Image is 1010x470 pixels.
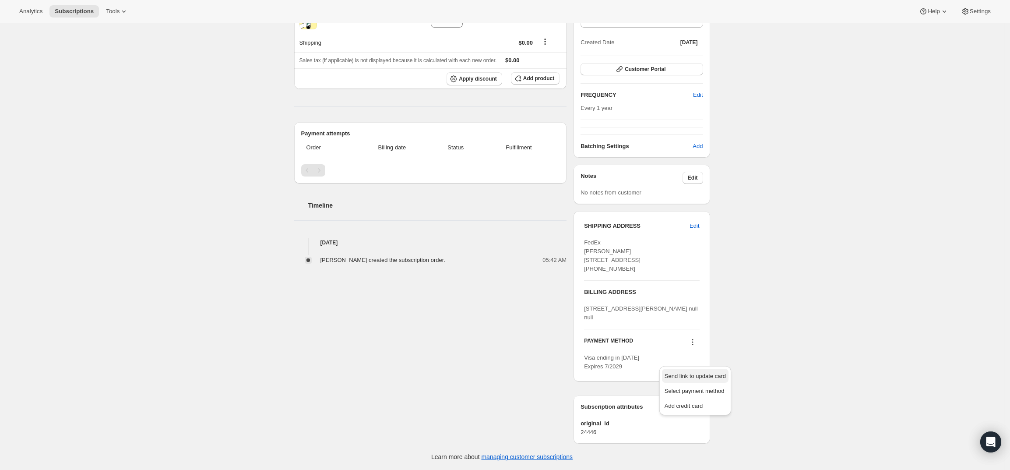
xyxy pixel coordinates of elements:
span: Select payment method [665,388,725,394]
h4: [DATE] [294,238,567,247]
th: Shipping [294,33,412,52]
button: Customer Portal [581,63,703,75]
span: [STREET_ADDRESS][PERSON_NAME] null null [584,305,697,321]
button: Edit [683,172,703,184]
th: Order [301,138,354,157]
span: $0.00 [518,39,533,46]
div: Open Intercom Messenger [980,431,1001,452]
h3: BILLING ADDRESS [584,288,699,297]
button: [DATE] [675,36,703,49]
h6: Batching Settings [581,142,693,151]
span: $0.00 [505,57,520,64]
h2: Payment attempts [301,129,560,138]
span: Status [433,143,478,152]
button: Select payment method [662,384,728,398]
span: Customer Portal [625,66,665,73]
h3: PAYMENT METHOD [584,337,633,349]
span: [PERSON_NAME] created the subscription order. [320,257,445,263]
span: Add [693,142,703,151]
span: Sales tax (if applicable) is not displayed because it is calculated with each new order. [299,57,497,64]
span: 24446 [581,428,703,437]
button: Add product [511,72,560,85]
span: Settings [970,8,991,15]
span: Subscriptions [55,8,94,15]
span: Fulfillment [483,143,554,152]
span: Visa ending in [DATE] Expires 7/2029 [584,354,639,370]
button: Help [914,5,954,18]
button: Settings [956,5,996,18]
button: Subscriptions [49,5,99,18]
p: Learn more about [431,452,573,461]
span: Billing date [356,143,428,152]
span: Help [928,8,940,15]
span: Edit [690,222,699,230]
h3: Subscription attributes [581,403,683,415]
button: Add [687,139,708,153]
span: Edit [693,91,703,99]
span: Edit [688,174,698,181]
a: managing customer subscriptions [481,453,573,460]
h2: FREQUENCY [581,91,693,99]
span: original_id [581,419,703,428]
span: Analytics [19,8,42,15]
button: Add credit card [662,399,728,413]
h3: Notes [581,172,683,184]
button: Edit [684,219,704,233]
span: Every 1 year [581,105,612,111]
button: Send link to update card [662,369,728,383]
span: Apply discount [459,75,497,82]
span: Tools [106,8,120,15]
span: Add product [523,75,554,82]
span: Add credit card [665,403,703,409]
span: FedEx [PERSON_NAME] [STREET_ADDRESS] [PHONE_NUMBER] [584,239,640,272]
button: Analytics [14,5,48,18]
h3: SHIPPING ADDRESS [584,222,690,230]
span: 05:42 AM [542,256,567,265]
span: No notes from customer [581,189,641,196]
button: Tools [101,5,134,18]
button: Shipping actions [538,37,552,46]
button: Edit [688,88,708,102]
span: Created Date [581,38,614,47]
h2: Timeline [308,201,567,210]
span: [DATE] [680,39,698,46]
nav: Pagination [301,164,560,177]
button: Apply discount [447,72,502,85]
span: Send link to update card [665,373,726,379]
